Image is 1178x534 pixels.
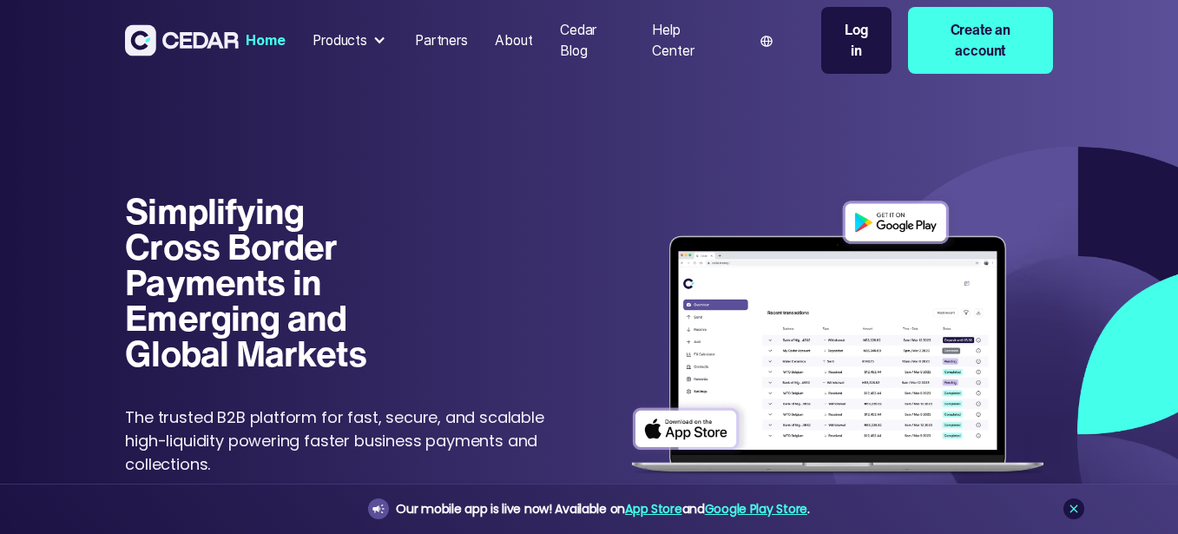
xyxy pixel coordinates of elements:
[625,500,681,518] a: App Store
[239,22,292,60] a: Home
[560,20,625,61] div: Cedar Blog
[652,20,722,61] div: Help Center
[246,30,285,51] div: Home
[372,502,385,516] img: announcement
[125,405,554,476] p: The trusted B2B platform for fast, secure, and scalable high-liquidity powering faster business p...
[495,30,532,51] div: About
[553,11,631,69] a: Cedar Blog
[622,193,1052,485] img: Dashboard of transactions
[408,22,474,60] a: Partners
[125,193,382,372] h1: Simplifying Cross Border Payments in Emerging and Global Markets
[839,20,875,61] div: Log in
[313,30,367,51] div: Products
[760,36,772,47] img: world icon
[821,7,892,74] a: Log in
[396,498,809,520] div: Our mobile app is live now! Available on and .
[646,11,730,69] a: Help Center
[705,500,807,518] a: Google Play Store
[489,22,540,60] a: About
[908,7,1053,74] a: Create an account
[415,30,468,51] div: Partners
[306,23,394,58] div: Products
